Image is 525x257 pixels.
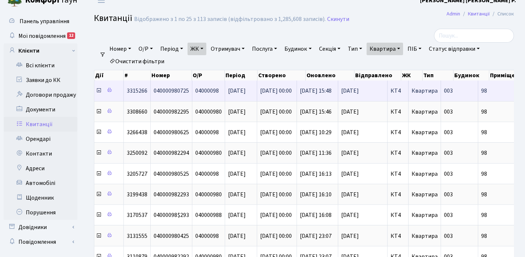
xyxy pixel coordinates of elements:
[354,70,402,81] th: Відправлено
[481,212,523,218] span: 98
[260,211,292,219] span: [DATE] 00:00
[481,129,523,135] span: 98
[300,149,332,157] span: [DATE] 11:36
[391,129,405,135] span: КТ4
[225,70,258,81] th: Період
[134,16,326,23] div: Відображено з 1 по 25 з 113 записів (відфільтровано з 1,285,608 записів).
[195,128,219,136] span: 04000098
[260,128,292,136] span: [DATE] 00:00
[228,232,246,240] span: [DATE]
[228,170,246,178] span: [DATE]
[341,88,384,94] span: [DATE]
[4,88,77,102] a: Договори продажу
[341,212,384,218] span: [DATE]
[391,233,405,239] span: КТ4
[208,43,248,55] a: Отримувач
[481,233,523,239] span: 98
[154,190,189,199] span: 040000982293
[154,211,189,219] span: 04000098$293
[341,129,384,135] span: [DATE]
[401,70,423,81] th: ЖК
[4,14,77,29] a: Панель управління
[454,70,489,81] th: Будинок
[4,146,77,161] a: Контакти
[481,192,523,197] span: 98
[426,43,483,55] a: Статус відправки
[260,170,292,178] span: [DATE] 00:00
[341,192,384,197] span: [DATE]
[4,58,77,73] a: Всі клієнти
[391,109,405,115] span: КТ4
[341,171,384,177] span: [DATE]
[4,102,77,117] a: Документи
[154,87,189,95] span: 040000980725
[444,128,453,136] span: 003
[136,43,156,55] a: О/Р
[412,211,438,219] span: Квартира
[94,70,124,81] th: Дії
[434,29,514,43] input: Пошук...
[435,6,525,22] nav: breadcrumb
[154,170,189,178] span: 040000980525
[412,87,438,95] span: Квартира
[127,128,147,136] span: 3266438
[154,128,189,136] span: 040000980625
[4,132,77,146] a: Орендарі
[195,232,219,240] span: 04000098
[94,12,132,25] span: Квитанції
[154,108,189,116] span: 040000982295
[228,108,246,116] span: [DATE]
[127,149,147,157] span: 3250092
[228,128,246,136] span: [DATE]
[127,108,147,116] span: 3308660
[4,190,77,205] a: Щоденник
[300,128,332,136] span: [DATE] 10:29
[481,109,523,115] span: 98
[300,170,332,178] span: [DATE] 16:13
[249,43,280,55] a: Послуга
[154,149,189,157] span: 040000982294
[18,32,66,40] span: Мої повідомлення
[154,232,189,240] span: 040000980425
[481,150,523,156] span: 98
[444,87,453,95] span: 003
[4,176,77,190] a: Автомобілі
[188,43,206,55] a: ЖК
[195,108,222,116] span: 040000980
[391,88,405,94] span: КТ4
[195,211,222,219] span: 040000988
[412,190,438,199] span: Квартира
[260,232,292,240] span: [DATE] 00:00
[444,108,453,116] span: 003
[341,109,384,115] span: [DATE]
[4,205,77,220] a: Порушення
[490,10,514,18] li: Список
[300,87,332,95] span: [DATE] 15:48
[444,149,453,157] span: 003
[367,43,403,55] a: Квартира
[127,87,147,95] span: 3315266
[260,87,292,95] span: [DATE] 00:00
[195,170,219,178] span: 04000098
[391,192,405,197] span: КТ4
[300,232,332,240] span: [DATE] 23:07
[405,43,424,55] a: ПІБ
[195,190,222,199] span: 040000980
[124,70,151,81] th: #
[423,70,454,81] th: Тип
[258,70,306,81] th: Створено
[300,190,332,199] span: [DATE] 16:10
[444,170,453,178] span: 003
[127,190,147,199] span: 3199438
[444,211,453,219] span: 003
[127,211,147,219] span: 3170537
[260,190,292,199] span: [DATE] 00:00
[20,17,69,25] span: Панель управління
[195,87,219,95] span: 04000098
[306,70,354,81] th: Оновлено
[412,108,438,116] span: Квартира
[228,149,246,157] span: [DATE]
[106,55,167,68] a: Очистити фільтри
[412,128,438,136] span: Квартира
[316,43,343,55] a: Секція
